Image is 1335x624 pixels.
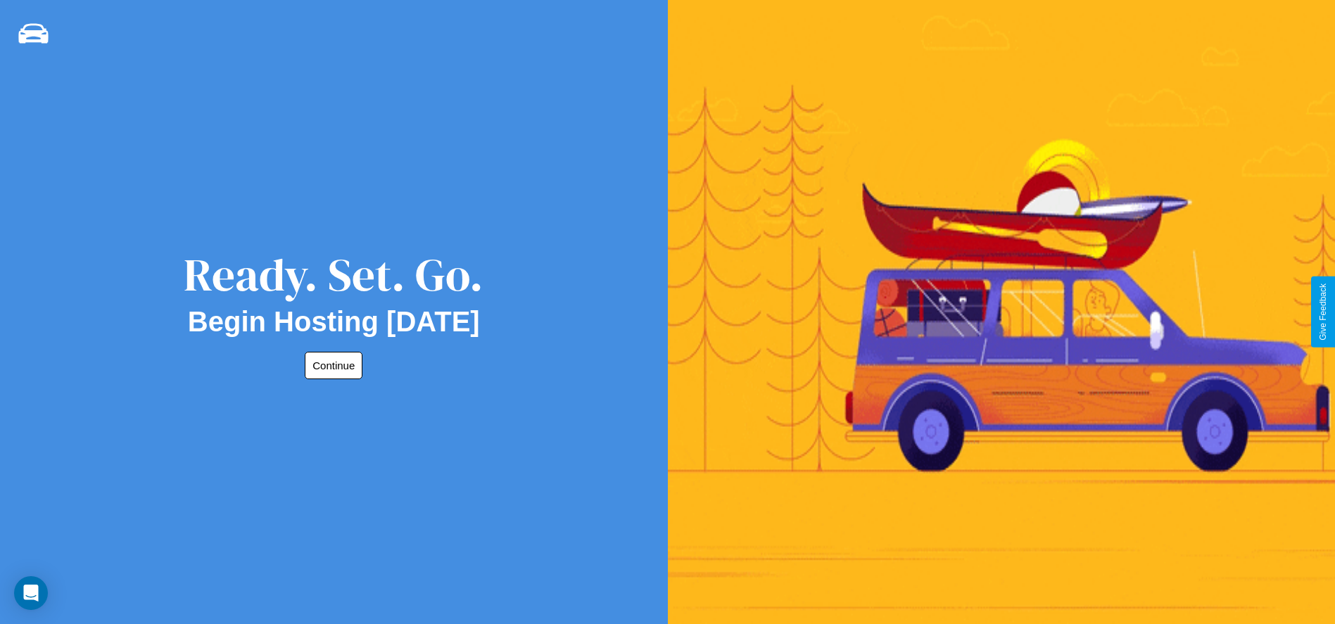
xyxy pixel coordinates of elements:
div: Give Feedback [1318,284,1328,340]
div: Ready. Set. Go. [184,243,483,306]
div: Open Intercom Messenger [14,576,48,610]
button: Continue [305,352,362,379]
h2: Begin Hosting [DATE] [188,306,480,338]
